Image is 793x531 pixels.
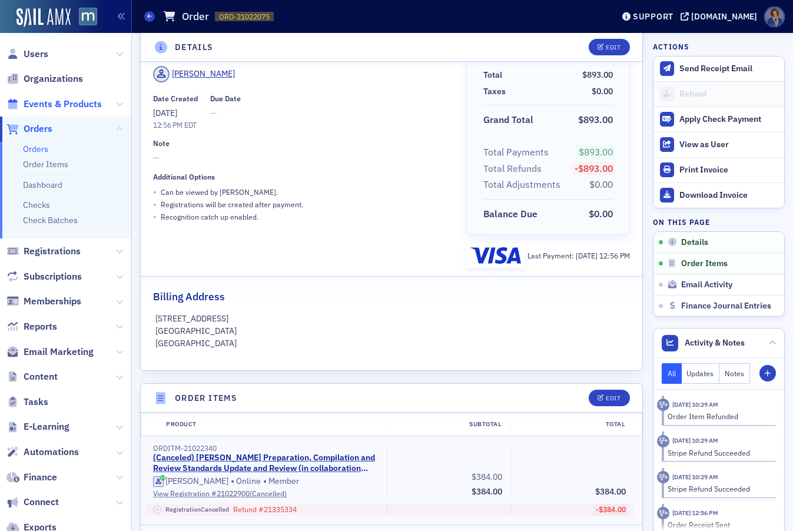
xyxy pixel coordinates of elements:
div: Total [483,69,502,81]
span: -$384.00 [596,505,626,514]
img: visa [470,247,521,264]
a: Connect [6,496,59,509]
span: $384.00 [595,486,626,497]
h4: Details [175,41,214,54]
img: SailAMX [16,8,71,27]
div: Additional Options [153,172,215,181]
div: Subtotal [386,420,510,429]
time: 7/1/2025 12:56 PM [672,509,718,517]
span: $893.00 [579,146,613,158]
span: Users [24,48,48,61]
time: 9/26/2025 10:29 AM [672,436,718,444]
a: View Homepage [71,8,97,28]
div: Due Date [210,94,241,103]
span: $384.00 [472,486,502,497]
div: Balance Due [483,207,537,221]
button: All [662,363,682,384]
span: Total [483,69,506,81]
div: Activity [657,507,669,519]
p: [STREET_ADDRESS] [155,313,628,325]
img: SailAMX [79,8,97,26]
div: Edit [606,395,621,401]
span: • [231,476,234,487]
span: Details [681,237,708,248]
span: Subscriptions [24,270,82,283]
span: — [210,107,241,120]
span: Email Marketing [24,346,94,359]
span: Refund # 21335334 [233,504,297,515]
div: Edit [606,44,621,51]
span: Balance Due [483,207,542,221]
button: Notes [719,363,750,384]
a: Reports [6,320,57,333]
div: Download Invoice [679,190,778,201]
div: Grand Total [483,113,533,127]
h4: Order Items [175,392,237,404]
div: Order Receipt Sent [668,519,768,530]
span: Finance [24,471,57,484]
span: Total Refunds [483,162,546,176]
span: • [153,186,157,198]
div: ORDITM-21022340 [153,444,379,453]
div: Activity [657,435,669,447]
div: Stripe Refund Succeeded [668,483,768,494]
span: Order Items [681,258,728,269]
span: Orders [24,122,52,135]
button: Edit [589,390,629,406]
span: Profile [764,6,785,27]
a: Dashboard [23,180,62,190]
div: Date Created [153,94,198,103]
div: Print Invoice [679,165,778,175]
div: Activity [657,399,669,411]
time: 9/26/2025 10:29 AM [672,473,718,481]
a: Subscriptions [6,270,82,283]
a: [PERSON_NAME] [153,476,228,487]
span: Connect [24,496,59,509]
span: $0.00 [589,208,613,220]
span: Registrations [24,245,81,258]
a: Registrations [6,245,81,258]
a: E-Learning [6,420,69,433]
p: [GEOGRAPHIC_DATA] [155,337,628,350]
span: Grand Total [483,113,537,127]
span: Finance Journal Entries [681,301,771,311]
span: Memberships [24,295,81,308]
h4: On this page [653,217,785,227]
span: Automations [24,446,79,459]
div: Online Member [153,476,379,487]
a: Order Items [23,159,68,170]
div: Total Refunds [483,162,542,176]
span: Organizations [24,72,83,85]
div: Apply Check Payment [679,114,778,125]
span: • [263,476,267,487]
a: Orders [23,144,48,154]
p: [GEOGRAPHIC_DATA] [155,325,628,337]
div: Last Payment: [527,250,630,261]
a: Email Marketing [6,346,94,359]
span: $384.00 [472,472,502,482]
h4: Actions [653,41,689,52]
span: – [156,506,158,513]
a: Finance [6,471,57,484]
a: Tasks [6,396,48,409]
a: Organizations [6,72,83,85]
div: Order Item Refunded [668,411,768,422]
a: Download Invoice [653,182,784,208]
span: Total Adjustments [483,178,565,192]
a: Users [6,48,48,61]
span: Content [24,370,58,383]
span: $893.00 [578,114,613,125]
button: View as User [653,132,784,157]
a: Content [6,370,58,383]
span: [DATE] [576,251,599,260]
a: Check Batches [23,215,78,225]
button: Edit [589,39,629,55]
h1: Order [182,9,209,24]
button: Updates [682,363,720,384]
a: View Registration #21022900(Cancelled) [153,488,379,499]
span: $893.00 [582,69,613,80]
div: Product [158,420,386,429]
span: Taxes [483,85,510,98]
div: Refund [679,89,778,99]
a: Memberships [6,295,81,308]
